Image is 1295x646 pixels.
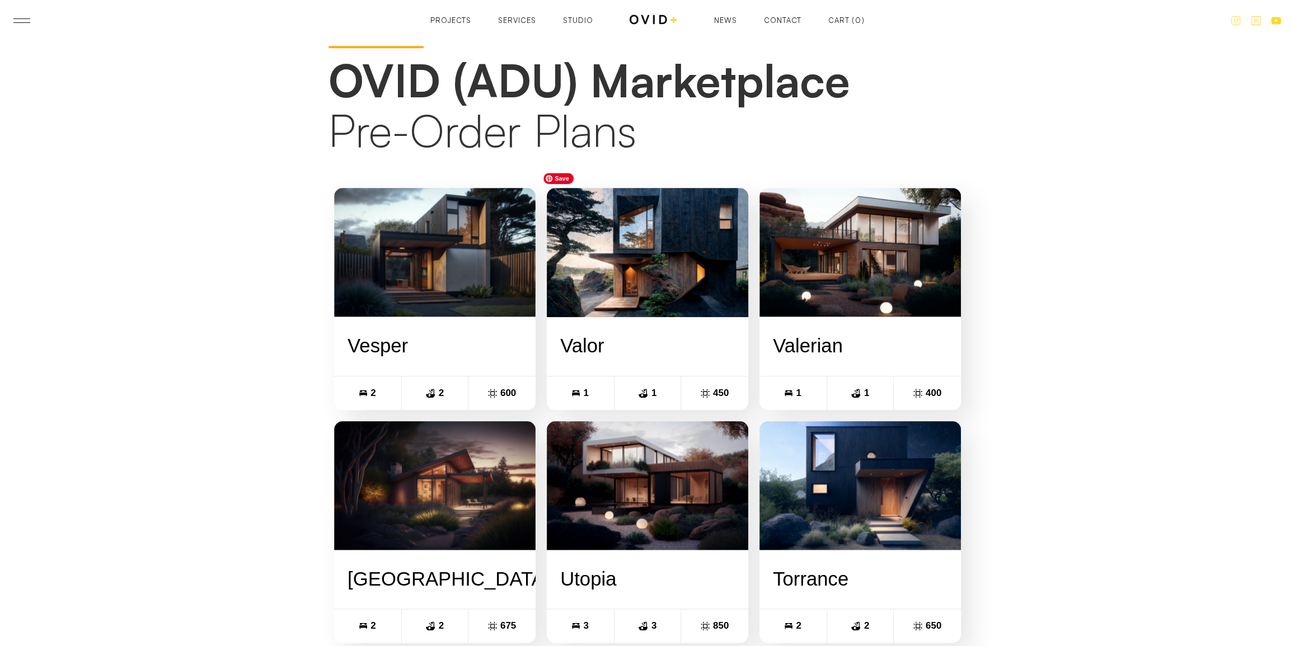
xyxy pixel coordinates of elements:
[329,51,850,108] strong: OVID (ADU) Marketplace
[500,388,516,399] div: 600
[855,17,861,24] div: 0
[926,620,941,631] div: 650
[547,421,748,643] a: Utopia33850
[500,620,516,631] div: 675
[852,17,855,24] div: (
[543,173,574,184] span: Save
[329,55,966,154] h2: Pre-Order Plans
[563,17,593,24] a: Studio
[828,17,850,24] div: Cart
[864,620,869,631] div: 2
[348,568,522,591] h4: [GEOGRAPHIC_DATA]
[796,388,801,399] div: 1
[370,388,376,399] div: 2
[583,388,588,399] div: 1
[764,17,801,24] a: Contact
[439,620,444,631] div: 2
[651,620,656,631] div: 3
[348,334,522,358] h4: Vesper
[862,17,865,24] div: )
[334,188,536,410] a: Vesper22600
[560,568,735,591] h4: Utopia
[714,17,737,24] a: News
[498,17,536,24] a: Services
[796,620,801,631] div: 2
[547,188,748,410] a: Valor11450
[828,17,865,24] a: Open empty cart
[773,334,947,358] h4: Valerian
[713,620,729,631] div: 850
[864,388,869,399] div: 1
[370,620,376,631] div: 2
[583,620,588,631] div: 3
[713,388,729,399] div: 450
[334,421,536,643] a: [GEOGRAPHIC_DATA]22675
[430,17,471,24] a: Projects
[759,188,961,410] a: Valerian11400
[651,388,656,399] div: 1
[773,568,947,591] h4: Torrance
[926,388,941,399] div: 400
[759,421,961,643] a: Torrance22650
[560,334,735,358] h4: Valor
[439,388,444,399] div: 2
